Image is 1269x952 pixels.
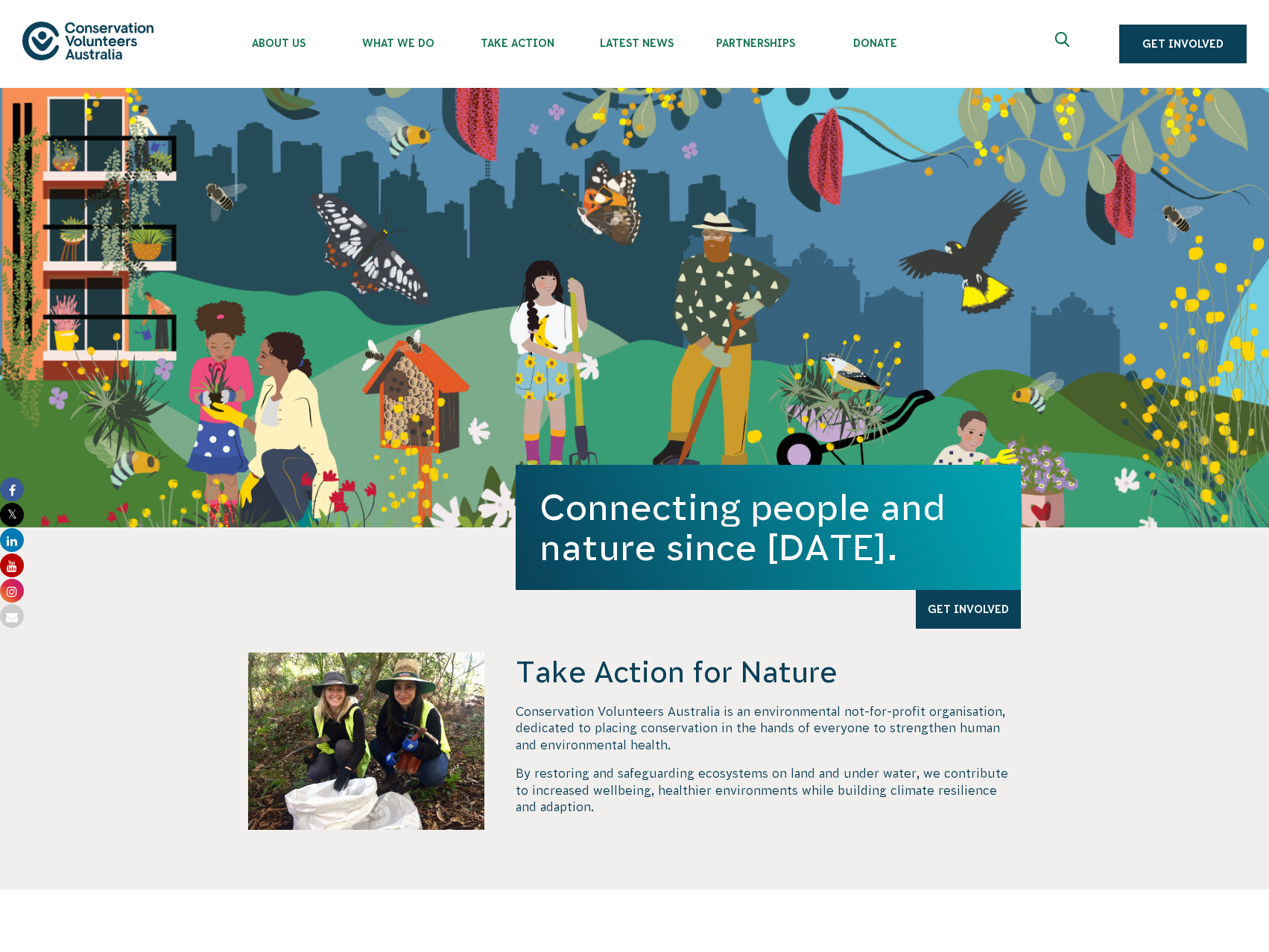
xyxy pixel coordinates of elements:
span: Latest News [577,37,696,49]
span: What We Do [338,37,458,49]
span: Donate [815,37,934,49]
h1: Connecting people and nature since [DATE]. [539,487,997,568]
h4: Take Action for Nature [516,653,1021,691]
button: Expand search box Close search box [1046,26,1082,62]
p: Conservation Volunteers Australia is an environmental not-for-profit organisation, dedicated to p... [516,703,1021,753]
span: Take Action [458,37,577,49]
span: Partnerships [696,37,815,49]
span: About Us [219,37,338,49]
span: Expand search box [1055,32,1074,56]
a: Get Involved [1119,25,1247,63]
img: logo.svg [22,22,154,60]
p: By restoring and safeguarding ecosystems on land and under water, we contribute to increased well... [516,765,1021,815]
a: Get Involved [916,590,1021,629]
